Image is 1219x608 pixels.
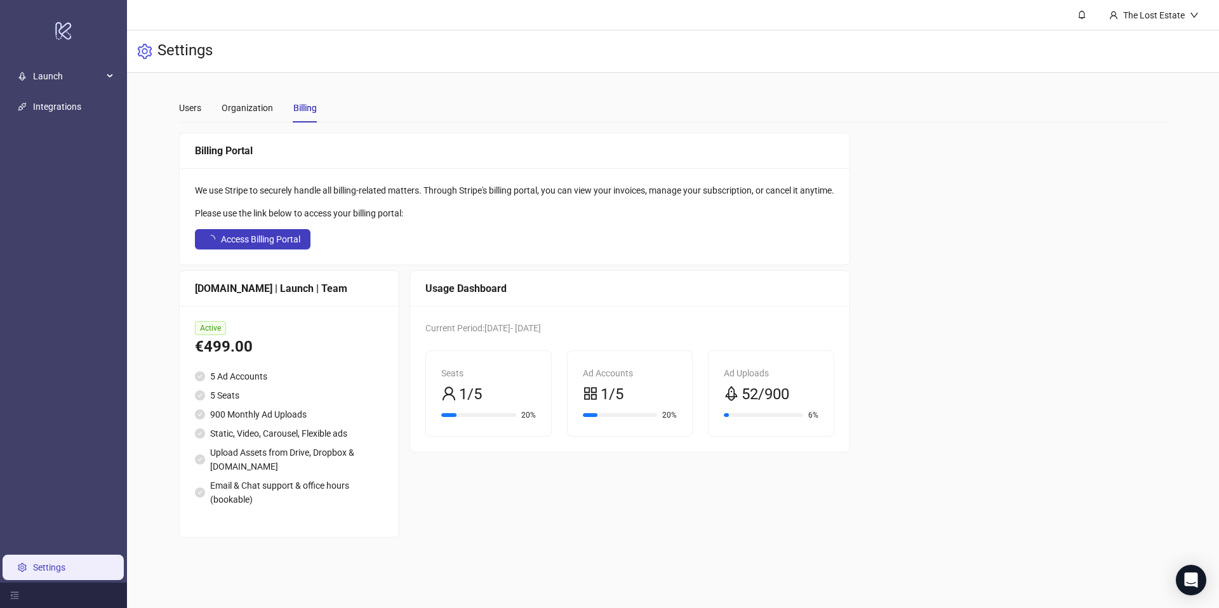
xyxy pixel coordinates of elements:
div: Ad Uploads [724,366,818,380]
li: 900 Monthly Ad Uploads [195,407,383,421]
li: Static, Video, Carousel, Flexible ads [195,426,383,440]
div: Open Intercom Messenger [1176,565,1206,595]
li: 5 Ad Accounts [195,369,383,383]
span: appstore [583,386,598,401]
div: Usage Dashboard [425,281,834,296]
h3: Settings [157,41,213,62]
a: Integrations [33,102,81,112]
li: 5 Seats [195,388,383,402]
span: bell [1077,10,1086,19]
div: €499.00 [195,335,383,359]
span: check-circle [195,487,205,498]
div: Billing [293,101,317,115]
span: Access Billing Portal [221,234,300,244]
div: Billing Portal [195,143,834,159]
span: loading [206,235,215,244]
span: check-circle [195,371,205,381]
span: rocket [18,72,27,81]
li: Email & Chat support & office hours (bookable) [195,479,383,506]
div: [DOMAIN_NAME] | Launch | Team [195,281,383,296]
div: Ad Accounts [583,366,677,380]
span: 1/5 [459,383,482,407]
span: check-circle [195,428,205,439]
span: rocket [724,386,739,401]
span: 20% [662,411,677,419]
div: Please use the link below to access your billing portal: [195,206,834,220]
div: The Lost Estate [1118,8,1190,22]
span: setting [137,44,152,59]
span: check-circle [195,390,205,400]
span: Current Period: [DATE] - [DATE] [425,323,541,333]
span: check-circle [195,409,205,420]
span: check-circle [195,454,205,465]
span: menu-fold [10,591,19,600]
span: 6% [808,411,818,419]
span: 1/5 [601,383,623,407]
span: 52/900 [742,383,789,407]
button: Access Billing Portal [195,229,310,249]
span: Active [195,321,226,335]
span: 20% [521,411,536,419]
li: Upload Assets from Drive, Dropbox & [DOMAIN_NAME] [195,446,383,473]
span: user [441,386,456,401]
div: We use Stripe to securely handle all billing-related matters. Through Stripe's billing portal, yo... [195,183,834,197]
span: down [1190,11,1199,20]
span: user [1109,11,1118,20]
span: Launch [33,63,103,89]
div: Users [179,101,201,115]
a: Settings [33,562,65,572]
div: Organization [222,101,273,115]
div: Seats [441,366,536,380]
